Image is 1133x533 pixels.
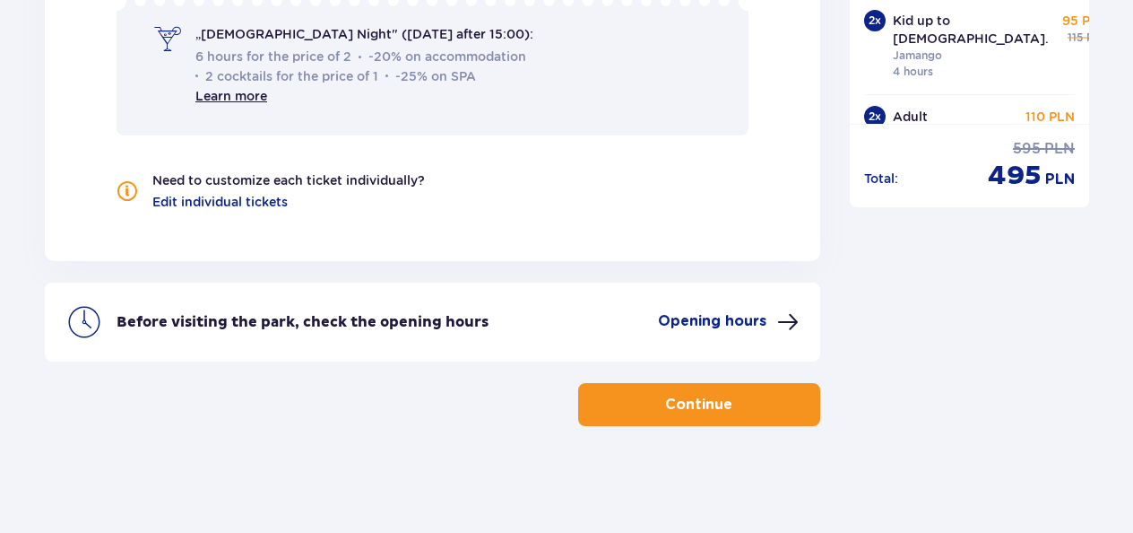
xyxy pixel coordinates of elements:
p: 595 [1013,139,1041,159]
p: Adult [893,108,928,126]
span: 6 hours for the price of 2 [195,48,351,66]
p: Before visiting the park, check the opening hours [117,312,489,332]
p: 115 [1068,30,1083,46]
span: -25% on SPA [385,67,476,85]
button: Opening hours [658,311,799,333]
span: 2 cocktails for the price of 1 [195,67,378,85]
div: 2 x [864,10,886,31]
p: Opening hours [658,311,766,331]
p: Continue [665,395,732,415]
p: Jamango [893,48,942,64]
p: Kid up to [DEMOGRAPHIC_DATA]. [893,12,1049,48]
button: Continue [578,383,820,426]
p: 110 PLN [1025,108,1075,126]
a: Learn more [195,89,267,103]
img: clock icon [66,304,102,340]
p: PLN [1044,139,1075,159]
span: -20% on accommodation [359,48,526,66]
p: „[DEMOGRAPHIC_DATA] Night" ([DATE] after 15:00): [195,25,533,43]
p: Need to customize each ticket individually? [152,171,425,189]
p: PLN [1045,170,1075,189]
div: 2 x [864,106,886,127]
a: Edit individual tickets [152,193,288,211]
p: Total : [864,170,898,188]
p: PLN [1086,30,1108,46]
p: 4 hours [893,64,933,80]
p: 495 [988,159,1042,193]
p: 95 PLN [1062,12,1108,30]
